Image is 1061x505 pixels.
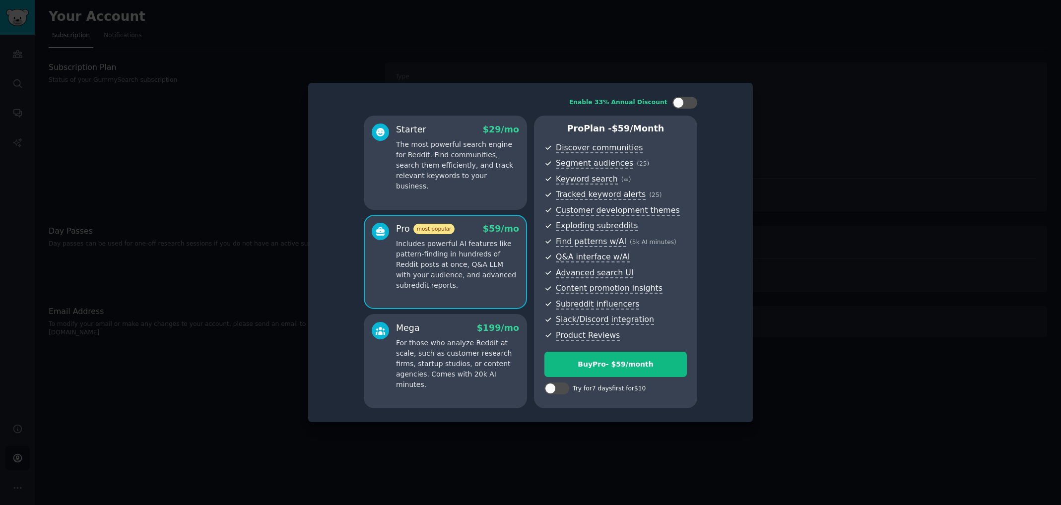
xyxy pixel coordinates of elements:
p: Pro Plan - [544,123,687,135]
span: Product Reviews [556,330,620,341]
span: Keyword search [556,174,618,185]
span: $ 199 /mo [477,323,519,333]
span: Tracked keyword alerts [556,189,646,200]
span: Q&A interface w/AI [556,252,630,262]
span: Advanced search UI [556,268,633,278]
span: $ 29 /mo [483,125,519,134]
span: Find patterns w/AI [556,237,626,247]
span: Segment audiences [556,158,633,169]
button: BuyPro- $59/month [544,352,687,377]
span: ( 25 ) [649,191,662,198]
span: Exploding subreddits [556,221,638,231]
span: most popular [413,224,455,234]
div: Mega [396,322,420,334]
span: Discover communities [556,143,643,153]
div: Enable 33% Annual Discount [569,98,667,107]
span: $ 59 /mo [483,224,519,234]
span: ( 5k AI minutes ) [630,239,676,246]
p: For those who analyze Reddit at scale, such as customer research firms, startup studios, or conte... [396,338,519,390]
span: ( 25 ) [637,160,649,167]
div: Buy Pro - $ 59 /month [545,359,686,370]
p: Includes powerful AI features like pattern-finding in hundreds of Reddit posts at once, Q&A LLM w... [396,239,519,291]
span: Slack/Discord integration [556,315,654,325]
div: Starter [396,124,426,136]
p: The most powerful search engine for Reddit. Find communities, search them efficiently, and track ... [396,139,519,191]
span: ( ∞ ) [621,176,631,183]
span: $ 59 /month [612,124,664,133]
span: Content promotion insights [556,283,663,294]
span: Customer development themes [556,205,680,216]
span: Subreddit influencers [556,299,639,310]
div: Try for 7 days first for $10 [573,384,646,393]
div: Pro [396,223,455,235]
